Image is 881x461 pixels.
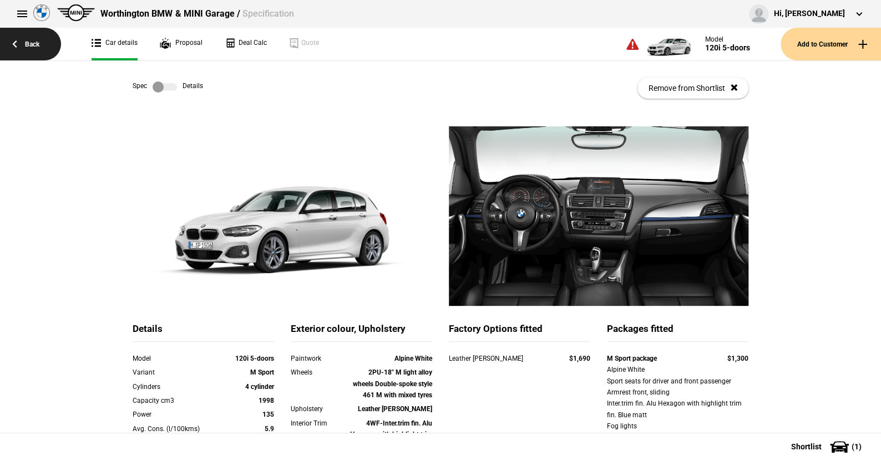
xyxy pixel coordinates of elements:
[449,353,548,364] div: Leather [PERSON_NAME]
[291,322,432,342] div: Exterior colour, Upholstery
[245,383,274,391] strong: 4 cylinder
[727,355,748,362] strong: $1,300
[259,397,274,404] strong: 1998
[353,368,432,399] strong: 2PU-18" M light alloy wheels Double-spoke style 461 M with mixed tyres
[781,28,881,60] button: Add to Customer
[133,409,217,420] div: Power
[291,367,347,378] div: Wheels
[242,8,293,19] span: Specification
[133,395,217,406] div: Capacity cm3
[774,433,881,460] button: Shortlist(1)
[262,411,274,418] strong: 135
[449,322,590,342] div: Factory Options fitted
[160,28,202,60] a: Proposal
[265,425,274,433] strong: 5.9
[791,443,822,450] span: Shortlist
[133,81,203,93] div: Spec Details
[133,322,274,342] div: Details
[569,355,590,362] strong: $1,690
[33,4,50,21] img: bmw.png
[358,405,432,413] strong: Leather [PERSON_NAME]
[57,4,95,21] img: mini.png
[133,423,217,434] div: Avg. Cons. (l/100kms)
[774,8,845,19] div: Hi, [PERSON_NAME]
[92,28,138,60] a: Car details
[133,381,217,392] div: Cylinders
[350,419,432,450] strong: 4WF-Inter.trim fin. Alu Hexagon with highlight trim fin. Blue matt
[291,403,347,414] div: Upholstery
[852,443,862,450] span: ( 1 )
[637,78,748,99] button: Remove from Shortlist
[291,353,347,364] div: Paintwork
[250,368,274,376] strong: M Sport
[607,355,657,362] strong: M Sport package
[133,353,217,364] div: Model
[607,322,748,342] div: Packages fitted
[705,35,750,43] div: Model
[235,355,274,362] strong: 120i 5-doors
[705,43,750,53] div: 120i 5-doors
[394,355,432,362] strong: Alpine White
[291,418,347,429] div: Interior Trim
[100,8,293,20] div: Worthington BMW & MINI Garage /
[133,367,217,378] div: Variant
[225,28,267,60] a: Deal Calc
